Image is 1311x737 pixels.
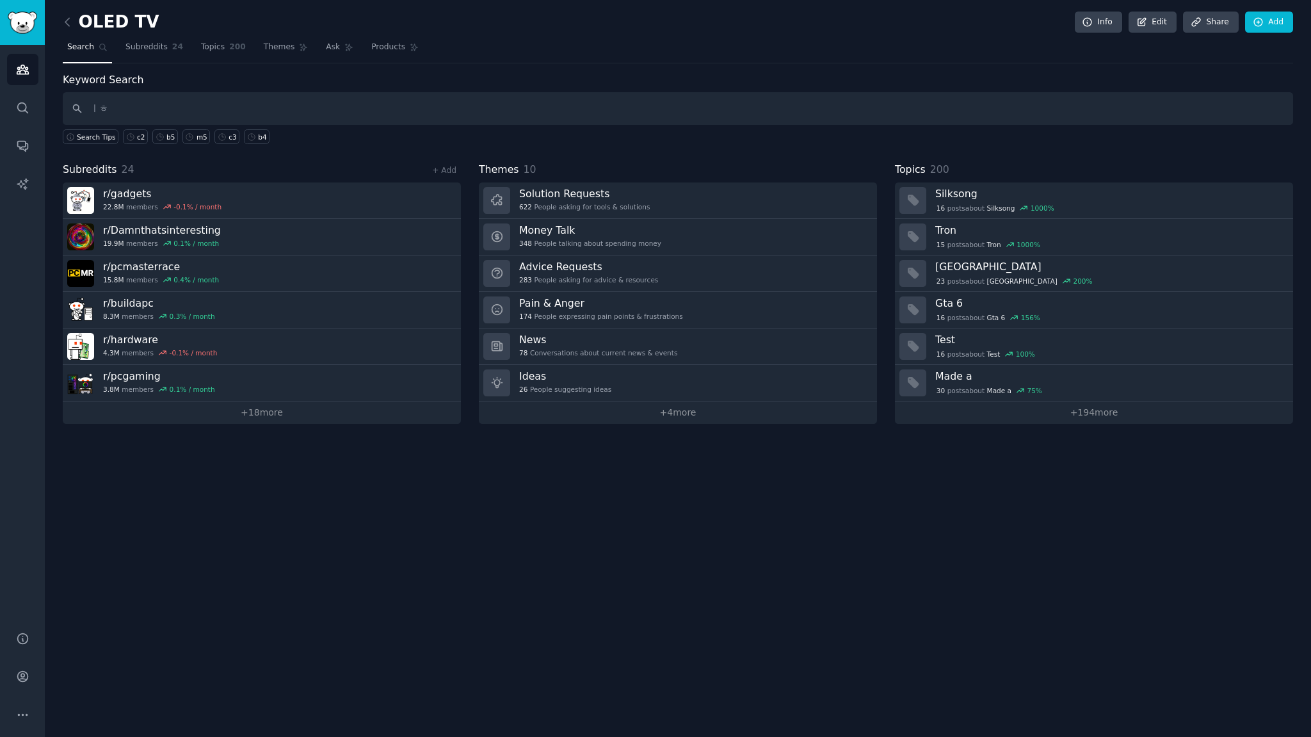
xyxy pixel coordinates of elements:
[125,42,168,53] span: Subreddits
[519,202,650,211] div: People asking for tools & solutions
[519,223,661,237] h3: Money Talk
[935,275,1093,287] div: post s about
[197,133,207,142] div: m5
[152,129,178,144] a: b5
[935,223,1284,237] h3: Tron
[987,386,1011,395] span: Made a
[103,239,124,248] span: 19.9M
[103,260,219,273] h3: r/ pcmasterrace
[987,313,1006,322] span: Gta 6
[479,401,877,424] a: +4more
[264,42,295,53] span: Themes
[519,348,527,357] span: 78
[1031,204,1054,213] div: 1000 %
[432,166,456,175] a: + Add
[1129,12,1177,33] a: Edit
[103,187,221,200] h3: r/ gadgets
[63,92,1293,125] input: Keyword search in audience
[519,239,661,248] div: People talking about spending money
[229,133,236,142] div: c3
[172,42,183,53] span: 24
[173,239,219,248] div: 0.1 % / month
[935,296,1284,310] h3: Gta 6
[519,312,532,321] span: 174
[103,223,221,237] h3: r/ Damnthatsinteresting
[121,37,188,63] a: Subreddits24
[103,202,221,211] div: members
[519,239,532,248] span: 348
[935,312,1042,323] div: post s about
[63,255,461,292] a: r/pcmasterrace15.8Mmembers0.4% / month
[1021,313,1040,322] div: 156 %
[103,333,217,346] h3: r/ hardware
[519,260,658,273] h3: Advice Requests
[935,239,1042,250] div: post s about
[987,204,1015,213] span: Silksong
[173,275,219,284] div: 0.4 % / month
[103,312,215,321] div: members
[1183,12,1238,33] a: Share
[63,328,461,365] a: r/hardware4.3Mmembers-0.1% / month
[935,202,1055,214] div: post s about
[103,239,221,248] div: members
[895,401,1293,424] a: +194more
[935,187,1284,200] h3: Silksong
[937,240,945,249] span: 15
[895,328,1293,365] a: Test16postsaboutTest100%
[987,350,1001,359] span: Test
[244,129,269,144] a: b4
[103,275,124,284] span: 15.8M
[166,133,175,142] div: b5
[937,204,945,213] span: 16
[77,133,116,142] span: Search Tips
[1017,240,1040,249] div: 1000 %
[182,129,210,144] a: m5
[67,223,94,250] img: Damnthatsinteresting
[479,292,877,328] a: Pain & Anger174People expressing pain points & frustrations
[67,42,94,53] span: Search
[67,369,94,396] img: pcgaming
[103,275,219,284] div: members
[173,202,221,211] div: -0.1 % / month
[1073,277,1092,286] div: 200 %
[895,162,926,178] span: Topics
[519,187,650,200] h3: Solution Requests
[895,182,1293,219] a: Silksong16postsaboutSilksong1000%
[895,365,1293,401] a: Made a30postsaboutMade a75%
[103,385,215,394] div: members
[63,292,461,328] a: r/buildapc8.3Mmembers0.3% / month
[103,312,120,321] span: 8.3M
[937,313,945,322] span: 16
[524,163,536,175] span: 10
[63,74,143,86] label: Keyword Search
[479,162,519,178] span: Themes
[258,133,266,142] div: b4
[1027,386,1042,395] div: 75 %
[519,385,611,394] div: People suggesting ideas
[1245,12,1293,33] a: Add
[479,328,877,365] a: News78Conversations about current news & events
[935,348,1036,360] div: post s about
[895,219,1293,255] a: Tron15postsaboutTron1000%
[170,385,215,394] div: 0.1 % / month
[259,37,313,63] a: Themes
[519,385,527,394] span: 26
[197,37,250,63] a: Topics200
[479,255,877,292] a: Advice Requests283People asking for advice & resources
[67,296,94,323] img: buildapc
[63,162,117,178] span: Subreddits
[103,369,215,383] h3: r/ pcgaming
[63,37,112,63] a: Search
[895,255,1293,292] a: [GEOGRAPHIC_DATA]23postsabout[GEOGRAPHIC_DATA]200%
[63,219,461,255] a: r/Damnthatsinteresting19.9Mmembers0.1% / month
[8,12,37,34] img: GummySearch logo
[123,129,148,144] a: c2
[935,333,1284,346] h3: Test
[326,42,340,53] span: Ask
[519,369,611,383] h3: Ideas
[987,240,1001,249] span: Tron
[103,348,217,357] div: members
[122,163,134,175] span: 24
[170,312,215,321] div: 0.3 % / month
[519,275,532,284] span: 283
